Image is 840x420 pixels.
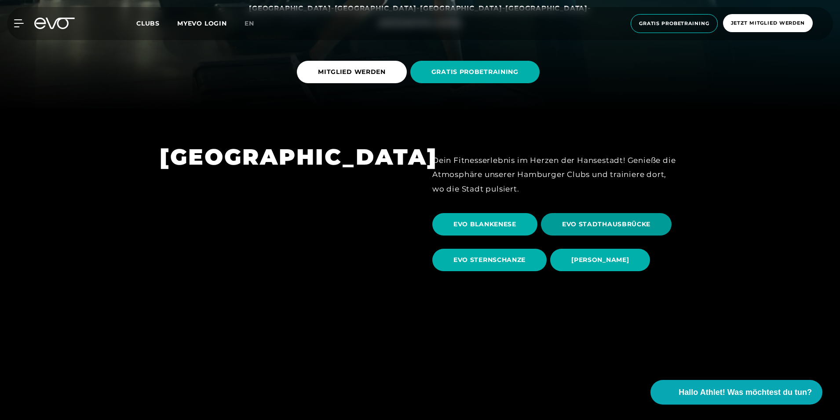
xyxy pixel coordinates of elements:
a: [PERSON_NAME] [550,242,654,278]
span: Gratis Probetraining [639,20,709,27]
a: MYEVO LOGIN [177,19,227,27]
a: MITGLIED WERDEN [297,54,410,90]
span: MITGLIED WERDEN [318,67,386,77]
span: EVO STERNSCHANZE [453,255,526,265]
span: GRATIS PROBETRAINING [431,67,519,77]
span: Clubs [136,19,160,27]
a: Gratis Probetraining [628,14,720,33]
a: Clubs [136,19,177,27]
a: EVO STADTHAUSBRÜCKE [541,206,675,242]
span: [PERSON_NAME] [571,255,629,265]
span: EVO BLANKENESE [453,220,516,229]
a: EVO BLANKENESE [432,206,541,242]
a: GRATIS PROBETRAINING [410,54,543,90]
span: en [245,19,254,27]
a: EVO STERNSCHANZE [432,242,550,278]
a: en [245,18,265,29]
span: EVO STADTHAUSBRÜCKE [562,220,650,229]
button: Hallo Athlet! Was möchtest du tun? [650,380,822,405]
div: Dein Fitnesserlebnis im Herzen der Hansestadt! Genieße die Atmosphäre unserer Hamburger Clubs und... [432,153,680,196]
h1: [GEOGRAPHIC_DATA] [160,143,408,171]
span: Jetzt Mitglied werden [731,19,805,27]
span: Hallo Athlet! Was möchtest du tun? [679,387,812,398]
a: Jetzt Mitglied werden [720,14,815,33]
